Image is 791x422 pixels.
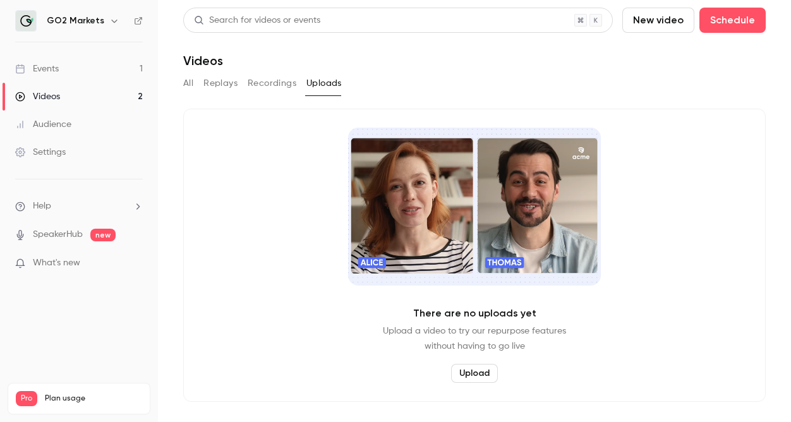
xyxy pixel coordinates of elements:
[15,146,66,159] div: Settings
[15,118,71,131] div: Audience
[16,391,37,406] span: Pro
[33,200,51,213] span: Help
[203,73,238,93] button: Replays
[383,323,566,354] p: Upload a video to try our repurpose features without having to go live
[47,15,104,27] h6: GO2 Markets
[183,73,193,93] button: All
[16,11,36,31] img: GO2 Markets
[451,364,498,383] button: Upload
[248,73,296,93] button: Recordings
[15,90,60,103] div: Videos
[15,200,143,213] li: help-dropdown-opener
[183,8,766,414] section: Videos
[33,256,80,270] span: What's new
[15,63,59,75] div: Events
[413,306,536,321] p: There are no uploads yet
[183,53,223,68] h1: Videos
[699,8,766,33] button: Schedule
[622,8,694,33] button: New video
[128,258,143,269] iframe: Noticeable Trigger
[90,229,116,241] span: new
[306,73,342,93] button: Uploads
[45,394,142,404] span: Plan usage
[194,14,320,27] div: Search for videos or events
[33,228,83,241] a: SpeakerHub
